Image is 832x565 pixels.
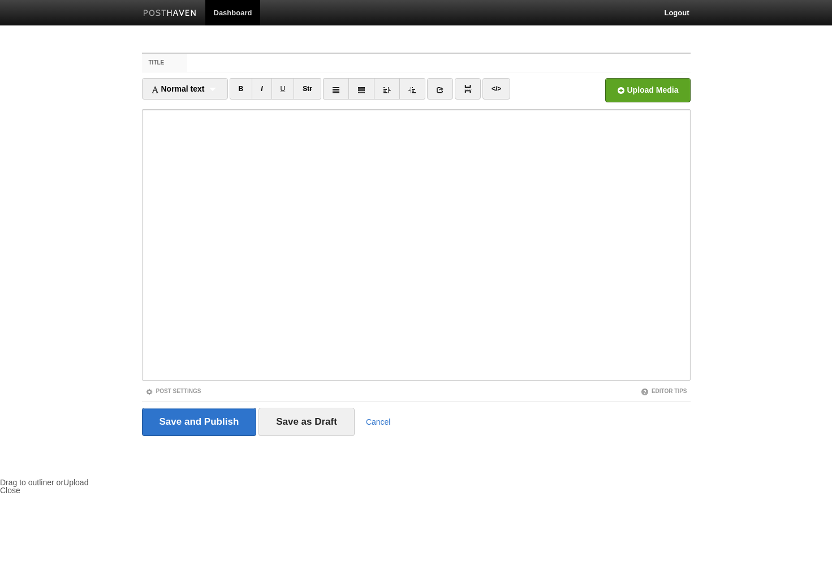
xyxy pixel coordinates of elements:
[482,78,510,100] a: </>
[63,478,88,487] span: Upload
[230,78,253,100] a: B
[294,78,321,100] a: Str
[303,85,312,93] del: Str
[252,78,271,100] a: I
[271,78,295,100] a: U
[145,388,201,394] a: Post Settings
[641,388,687,394] a: Editor Tips
[366,417,391,426] a: Cancel
[143,10,197,18] img: Posthaven-bar
[151,84,205,93] span: Normal text
[464,85,472,93] img: pagebreak-icon.png
[142,54,188,72] label: Title
[142,408,257,436] input: Save and Publish
[258,408,355,436] input: Save as Draft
